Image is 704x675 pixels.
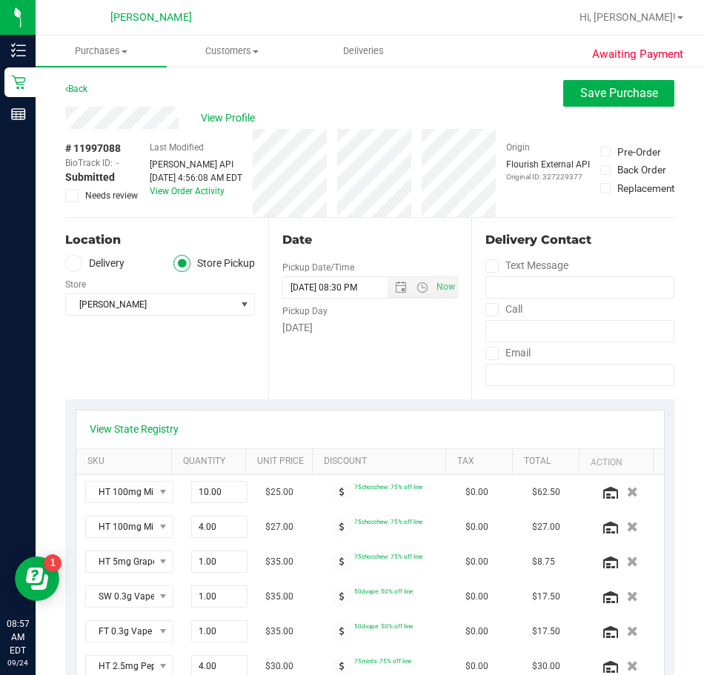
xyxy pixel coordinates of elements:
input: 10.00 [192,482,247,502]
div: Flourish External API [506,158,590,182]
span: - [116,156,119,170]
span: [PERSON_NAME] [66,294,236,315]
inline-svg: Retail [11,75,26,90]
a: Deliveries [298,36,429,67]
span: HT 100mg Milk Chocolate Bar (THC) [86,482,154,502]
label: Origin [506,141,530,154]
span: $62.50 [532,485,560,499]
div: Pre-Order [617,144,661,159]
input: Format: (999) 999-9999 [485,320,674,342]
button: Save Purchase [563,80,674,107]
span: # 11997088 [65,141,121,156]
span: $30.00 [265,659,293,674]
input: 4.00 [192,516,247,537]
a: Tax [457,456,506,468]
span: $8.75 [532,555,555,569]
span: NO DATA FOUND [85,481,173,503]
label: Email [485,342,531,364]
div: Back Order [617,162,666,177]
span: $35.00 [265,555,293,569]
span: $0.00 [465,520,488,534]
span: SW 0.3g Vape Pen Distillate Relief (1:9 CBD:THC) [86,586,154,607]
span: $0.00 [465,485,488,499]
div: Replacement [617,181,674,196]
div: Date [282,231,458,249]
span: FT 0.3g Vape Pen Distillate Autumn Equinox (Hybrid) [86,621,154,642]
label: Store Pickup [173,255,255,272]
div: Location [65,231,255,249]
span: [PERSON_NAME] [110,11,192,24]
span: Open the time view [410,282,435,293]
span: NO DATA FOUND [85,585,173,608]
span: Save Purchase [580,86,658,100]
span: Customers [167,44,297,58]
span: $0.00 [465,555,488,569]
a: Discount [324,456,439,468]
a: Customers [167,36,298,67]
label: Pickup Day [282,305,328,318]
span: $35.00 [265,590,293,604]
label: Store [65,278,86,291]
span: BioTrack ID: [65,156,113,170]
input: 1.00 [192,551,247,572]
span: Deliveries [323,44,404,58]
inline-svg: Reports [11,107,26,122]
span: HT 5mg Grape Chews (Indica) 20ct [86,551,154,572]
span: HT 100mg Milk Chocolate Caramel Bar (THC) [86,516,154,537]
span: Purchases [36,44,167,58]
span: $0.00 [465,590,488,604]
label: Call [485,299,522,320]
label: Pickup Date/Time [282,261,354,274]
input: Format: (999) 999-9999 [485,276,674,299]
span: select [236,294,254,315]
span: View Profile [201,110,260,126]
iframe: Resource center [15,556,59,601]
iframe: Resource center unread badge [44,554,62,572]
a: Purchases [36,36,167,67]
span: 75chocchew: 75% off line [354,553,422,560]
span: NO DATA FOUND [85,620,173,642]
span: NO DATA FOUND [85,516,173,538]
inline-svg: Inventory [11,43,26,58]
label: Last Modified [150,141,204,154]
span: 75mints: 75% off line [354,657,411,665]
span: Submitted [65,170,115,185]
input: 1.00 [192,621,247,642]
a: Total [524,456,573,468]
div: Delivery Contact [485,231,674,249]
a: Quantity [183,456,239,468]
a: SKU [87,456,165,468]
label: Delivery [65,255,124,272]
p: 08:57 AM EDT [7,617,29,657]
a: View Order Activity [150,186,225,196]
p: Original ID: 327229377 [506,171,590,182]
div: [DATE] 4:56:08 AM EDT [150,171,242,184]
span: $25.00 [265,485,293,499]
p: 09/24 [7,657,29,668]
label: Text Message [485,255,568,276]
a: Unit Price [257,456,306,468]
span: 75chocchew: 75% off line [354,483,422,491]
div: [PERSON_NAME] API [150,158,242,171]
span: Set Current date [434,276,459,298]
a: View State Registry [90,422,179,436]
span: $27.00 [532,520,560,534]
div: [DATE] [282,320,458,336]
span: Needs review [85,189,138,202]
span: 75chocchew: 75% off line [354,518,422,525]
span: Open the date view [388,282,414,293]
input: 1.00 [192,586,247,607]
span: NO DATA FOUND [85,551,173,573]
span: $27.00 [265,520,293,534]
span: $17.50 [532,590,560,604]
a: Back [65,84,87,94]
span: Awaiting Payment [592,46,683,63]
th: Action [579,449,653,476]
span: 50dvape: 50% off line [354,588,413,595]
span: $35.00 [265,625,293,639]
span: 50dvape: 50% off line [354,622,413,630]
span: $30.00 [532,659,560,674]
span: $0.00 [465,625,488,639]
span: Hi, [PERSON_NAME]! [580,11,676,23]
